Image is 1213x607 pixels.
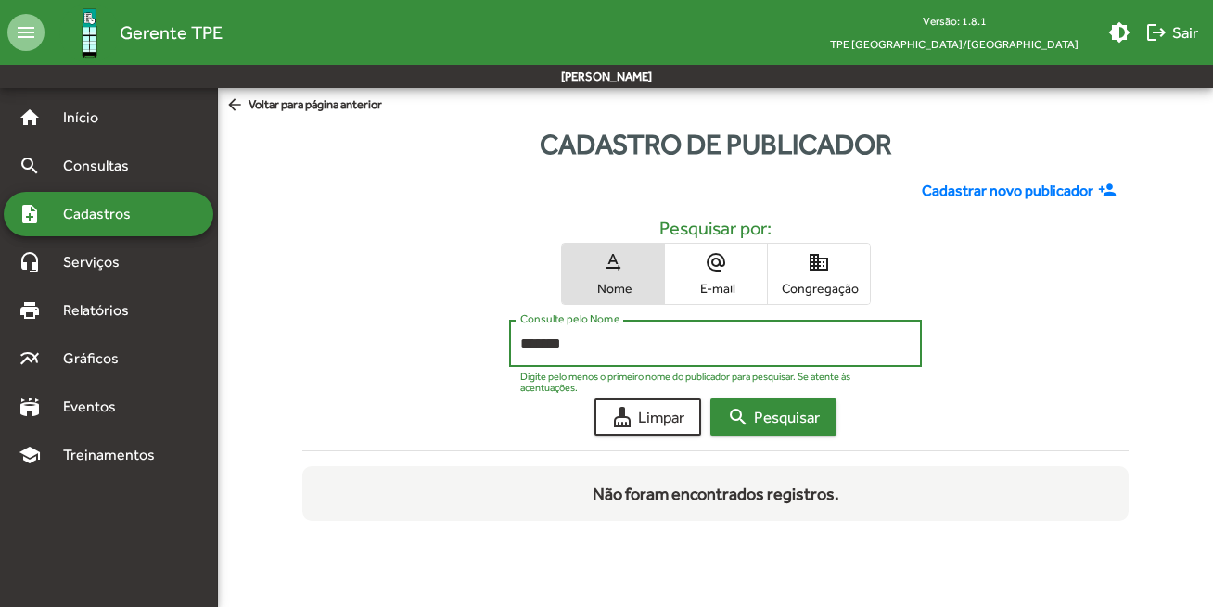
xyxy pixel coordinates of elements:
[52,444,177,466] span: Treinamentos
[815,32,1093,56] span: TPE [GEOGRAPHIC_DATA]/[GEOGRAPHIC_DATA]
[225,95,382,116] span: Voltar para página anterior
[808,251,830,273] mat-icon: domain
[611,406,633,428] mat-icon: cleaning_services
[602,251,624,273] mat-icon: text_rotation_none
[19,107,41,129] mat-icon: home
[727,406,749,428] mat-icon: search
[567,280,659,297] span: Nome
[1145,21,1168,44] mat-icon: logout
[705,251,727,273] mat-icon: alternate_email
[317,217,1113,239] h5: Pesquisar por:
[45,3,223,63] a: Gerente TPE
[52,203,155,225] span: Cadastros
[593,466,839,521] div: Não foram encontrados registros.
[710,398,836,436] button: Pesquisar
[922,180,1093,202] span: Cadastrar novo publicador
[19,299,41,322] mat-icon: print
[1098,181,1121,201] mat-icon: person_add
[19,444,41,466] mat-icon: school
[59,3,120,63] img: Logo
[727,400,820,434] span: Pesquisar
[52,107,125,129] span: Início
[815,9,1093,32] div: Versão: 1.8.1
[120,18,223,47] span: Gerente TPE
[520,371,900,394] mat-hint: Digite pelo menos o primeiro nome do publicador para pesquisar. Se atente às acentuações.
[52,155,153,177] span: Consultas
[768,244,870,304] button: Congregação
[19,348,41,370] mat-icon: multiline_chart
[19,251,41,273] mat-icon: headset_mic
[225,95,249,116] mat-icon: arrow_back
[7,14,45,51] mat-icon: menu
[19,203,41,225] mat-icon: note_add
[562,244,664,304] button: Nome
[52,348,144,370] span: Gráficos
[52,299,153,322] span: Relatórios
[218,123,1213,165] div: Cadastro de publicador
[52,251,145,273] span: Serviços
[52,396,141,418] span: Eventos
[19,155,41,177] mat-icon: search
[611,400,684,434] span: Limpar
[670,280,762,297] span: E-mail
[1145,16,1198,49] span: Sair
[665,244,767,304] button: E-mail
[1108,21,1130,44] mat-icon: brightness_medium
[1138,16,1206,49] button: Sair
[594,398,701,436] button: Limpar
[772,280,865,297] span: Congregação
[19,396,41,418] mat-icon: stadium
